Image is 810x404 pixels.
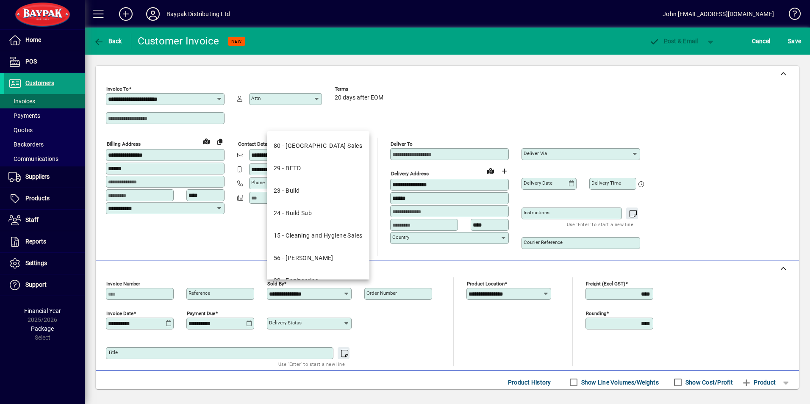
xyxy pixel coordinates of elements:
div: 22 - Engineering [274,276,319,285]
mat-label: Sold by [267,281,284,287]
label: Show Line Volumes/Weights [580,378,659,387]
span: Product [741,376,776,389]
label: Show Cost/Profit [684,378,733,387]
span: Reports [25,238,46,245]
a: View on map [200,134,213,148]
button: Post & Email [645,33,702,49]
a: Invoices [4,94,85,108]
span: Backorders [8,141,44,148]
span: S [788,38,791,44]
mat-hint: Use 'Enter' to start a new line [567,219,633,229]
mat-label: Delivery date [524,180,552,186]
span: Home [25,36,41,43]
mat-option: 80 - Auckland Sales [267,135,369,157]
span: Product History [508,376,551,389]
mat-label: Delivery status [269,320,302,326]
span: Invoices [8,98,35,105]
mat-label: Rounding [586,310,606,316]
mat-label: Order number [366,290,397,296]
mat-option: 15 - Cleaning and Hygiene Sales [267,224,369,247]
button: Back [92,33,124,49]
button: Product History [505,375,555,390]
mat-label: Payment due [187,310,215,316]
span: Customers [25,80,54,86]
div: Customer Invoice [138,34,219,48]
div: John [EMAIL_ADDRESS][DOMAIN_NAME] [663,7,774,21]
mat-label: Product location [467,281,505,287]
span: NEW [231,39,242,44]
mat-label: Title [108,349,118,355]
span: P [664,38,668,44]
mat-label: Freight (excl GST) [586,281,625,287]
a: Products [4,188,85,209]
mat-label: Delivery time [591,180,621,186]
a: Communications [4,152,85,166]
a: Settings [4,253,85,274]
div: 24 - Build Sub [274,209,312,218]
a: Home [4,30,85,51]
mat-option: 29 - BFTD [267,157,369,180]
mat-label: Country [392,234,409,240]
app-page-header-button: Back [85,33,131,49]
a: Backorders [4,137,85,152]
mat-label: Deliver To [391,141,413,147]
mat-label: Reference [189,290,210,296]
a: View on map [484,164,497,177]
a: Payments [4,108,85,123]
button: Profile [139,6,166,22]
mat-option: 56 - Dennis Frater [267,247,369,269]
div: 15 - Cleaning and Hygiene Sales [274,231,363,240]
button: Copy to Delivery address [213,135,227,148]
span: Payments [8,112,40,119]
span: Suppliers [25,173,50,180]
a: POS [4,51,85,72]
div: 80 - [GEOGRAPHIC_DATA] Sales [274,141,362,150]
span: Financial Year [24,307,61,314]
mat-label: Deliver via [524,150,547,156]
button: Add [112,6,139,22]
div: 29 - BFTD [274,164,301,173]
button: Product [737,375,780,390]
a: Knowledge Base [782,2,799,29]
mat-label: Invoice To [106,86,129,92]
span: Products [25,195,50,202]
mat-label: Attn [251,95,261,101]
div: 56 - [PERSON_NAME] [274,254,333,263]
div: Baypak Distributing Ltd [166,7,230,21]
mat-label: Courier Reference [524,239,563,245]
button: Save [786,33,803,49]
span: Quotes [8,127,33,133]
mat-label: Invoice date [106,310,133,316]
mat-option: 23 - Build [267,180,369,202]
a: Suppliers [4,166,85,188]
a: Reports [4,231,85,252]
span: Settings [25,260,47,266]
a: Staff [4,210,85,231]
span: Terms [335,86,386,92]
mat-label: Invoice number [106,281,140,287]
a: Quotes [4,123,85,137]
button: Cancel [750,33,773,49]
a: Support [4,274,85,296]
mat-option: 24 - Build Sub [267,202,369,224]
span: POS [25,58,37,65]
span: ave [788,34,801,48]
span: Back [94,38,122,44]
span: Communications [8,155,58,162]
span: Staff [25,216,39,223]
mat-label: Phone [251,180,265,185]
mat-hint: Use 'Enter' to start a new line [278,359,345,369]
span: Cancel [752,34,771,48]
span: Support [25,281,47,288]
span: Package [31,325,54,332]
span: 20 days after EOM [335,94,383,101]
button: Choose address [497,164,511,178]
div: 23 - Build [274,186,300,195]
mat-option: 22 - Engineering [267,269,369,292]
span: ost & Email [649,38,698,44]
mat-label: Instructions [524,210,549,216]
